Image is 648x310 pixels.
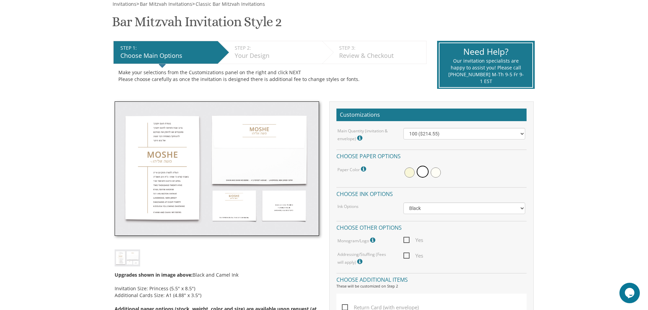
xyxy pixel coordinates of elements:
[140,1,192,7] span: Bar Mitzvah Invitations
[120,51,214,60] div: Choose Main Options
[118,69,421,83] div: Make your selections from the Customizations panel on the right and click NEXT Please choose care...
[448,58,524,85] div: Our invitation specialists are happy to assist you! Please call [PHONE_NUMBER] M-Th 9-5 Fr 9-1 EST
[336,109,527,121] h2: Customizations
[619,283,641,303] iframe: chat widget
[339,45,423,51] div: STEP 3:
[337,165,368,174] label: Paper Color
[336,149,527,161] h4: Choose paper options
[115,249,140,266] img: bminv-thumb-2.jpg
[112,1,136,7] a: Invitations
[196,1,265,7] span: Classic Bar Mitzvah Invitations
[113,1,136,7] span: Invitations
[235,45,319,51] div: STEP 2:
[337,236,377,245] label: Monogram/Logo
[336,273,527,285] h4: Choose additional items
[336,221,527,233] h4: Choose other options
[112,14,282,34] h1: Bar Mitzvah Invitation Style 2
[448,46,524,58] div: Need Help?
[336,283,527,289] div: These will be customized on Step 2
[337,203,359,209] label: Ink Options
[337,128,393,143] label: Main Quantity (invitation & envelope)
[192,1,265,7] span: >
[337,251,393,266] label: Addressing/Stuffing (Fees will apply)
[403,251,423,260] span: Yes
[339,51,423,60] div: Review & Checkout
[195,1,265,7] a: Classic Bar Mitzvah Invitations
[115,272,193,278] span: Upgrades shown in image above:
[235,51,319,60] div: Your Design
[115,101,319,236] img: bminv-thumb-2.jpg
[120,45,214,51] div: STEP 1:
[336,187,527,199] h4: Choose ink options
[403,236,423,244] span: Yes
[139,1,192,7] a: Bar Mitzvah Invitations
[136,1,192,7] span: >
